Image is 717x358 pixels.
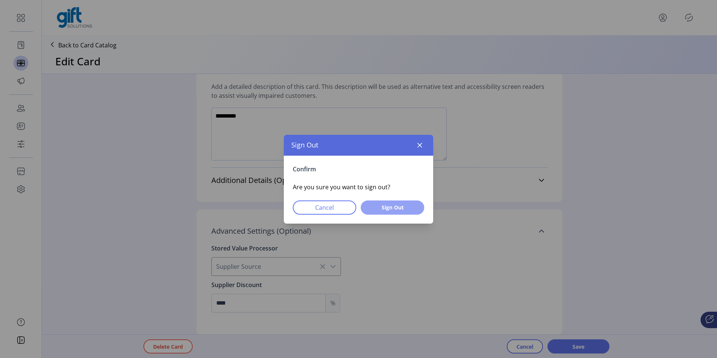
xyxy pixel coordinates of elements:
[370,203,415,211] span: Sign Out
[293,200,356,215] button: Cancel
[293,183,424,192] p: Are you sure you want to sign out?
[293,165,424,174] p: Confirm
[291,140,318,150] span: Sign Out
[361,200,424,215] button: Sign Out
[302,203,347,212] span: Cancel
